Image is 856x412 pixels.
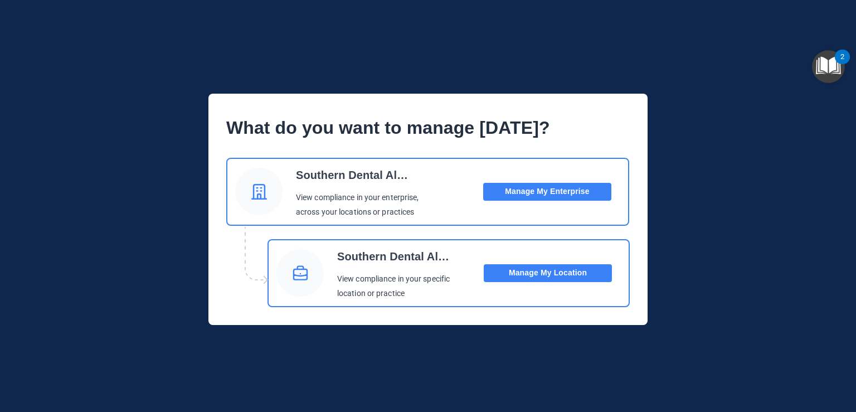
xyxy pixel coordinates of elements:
[296,205,419,220] p: across your locations or practices
[296,164,410,186] p: Southern Dental Alliance
[296,191,419,205] p: View compliance in your enterprise,
[484,264,612,282] button: Manage My Location
[337,272,451,287] p: View compliance in your specific
[840,57,844,71] div: 2
[226,112,630,144] p: What do you want to manage [DATE]?
[337,287,451,301] p: location or practice
[812,50,845,83] button: Open Resource Center, 2 new notifications
[337,245,451,268] p: Southern Dental Alliance
[483,183,611,201] button: Manage My Enterprise
[664,334,843,378] iframe: Drift Widget Chat Controller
